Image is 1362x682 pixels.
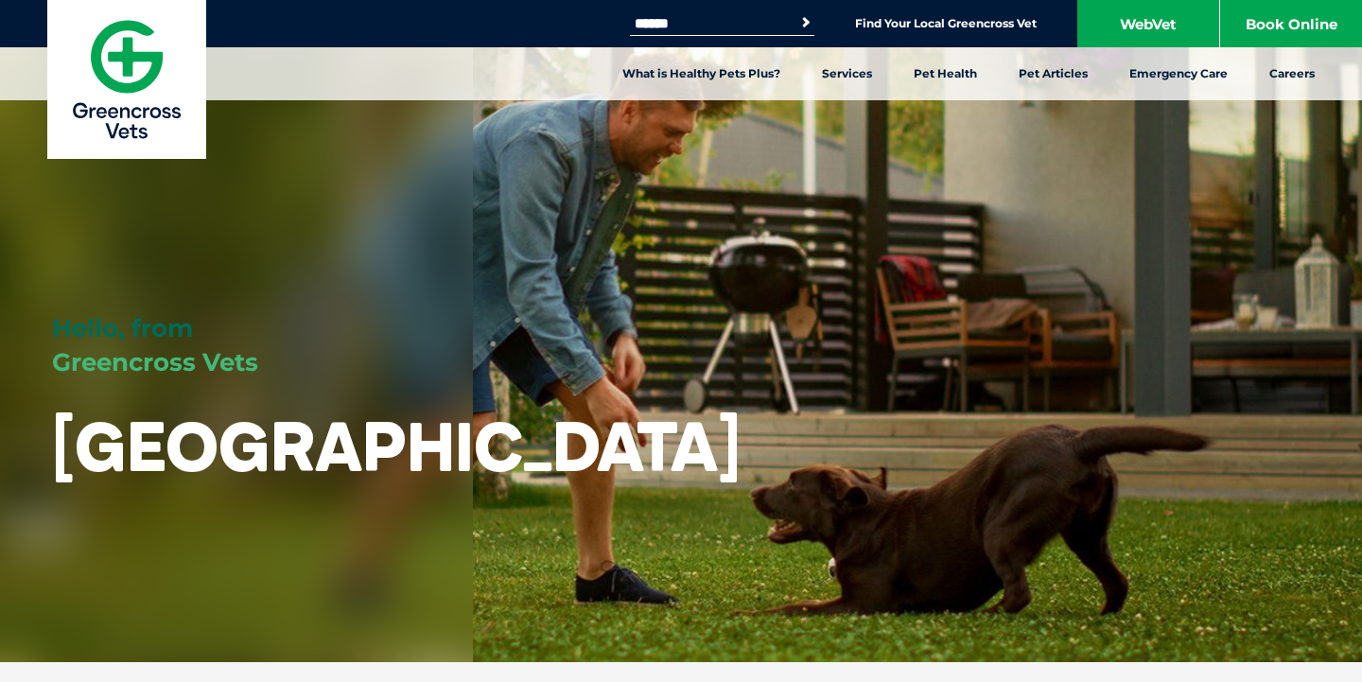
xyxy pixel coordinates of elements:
[998,47,1109,100] a: Pet Articles
[602,47,801,100] a: What is Healthy Pets Plus?
[855,16,1037,31] a: Find Your Local Greencross Vet
[893,47,998,100] a: Pet Health
[1248,47,1336,100] a: Careers
[1109,47,1248,100] a: Emergency Care
[52,313,193,343] span: Hello, from
[52,409,741,483] h1: [GEOGRAPHIC_DATA]
[796,13,815,32] button: Search
[52,347,258,377] span: Greencross Vets
[801,47,893,100] a: Services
